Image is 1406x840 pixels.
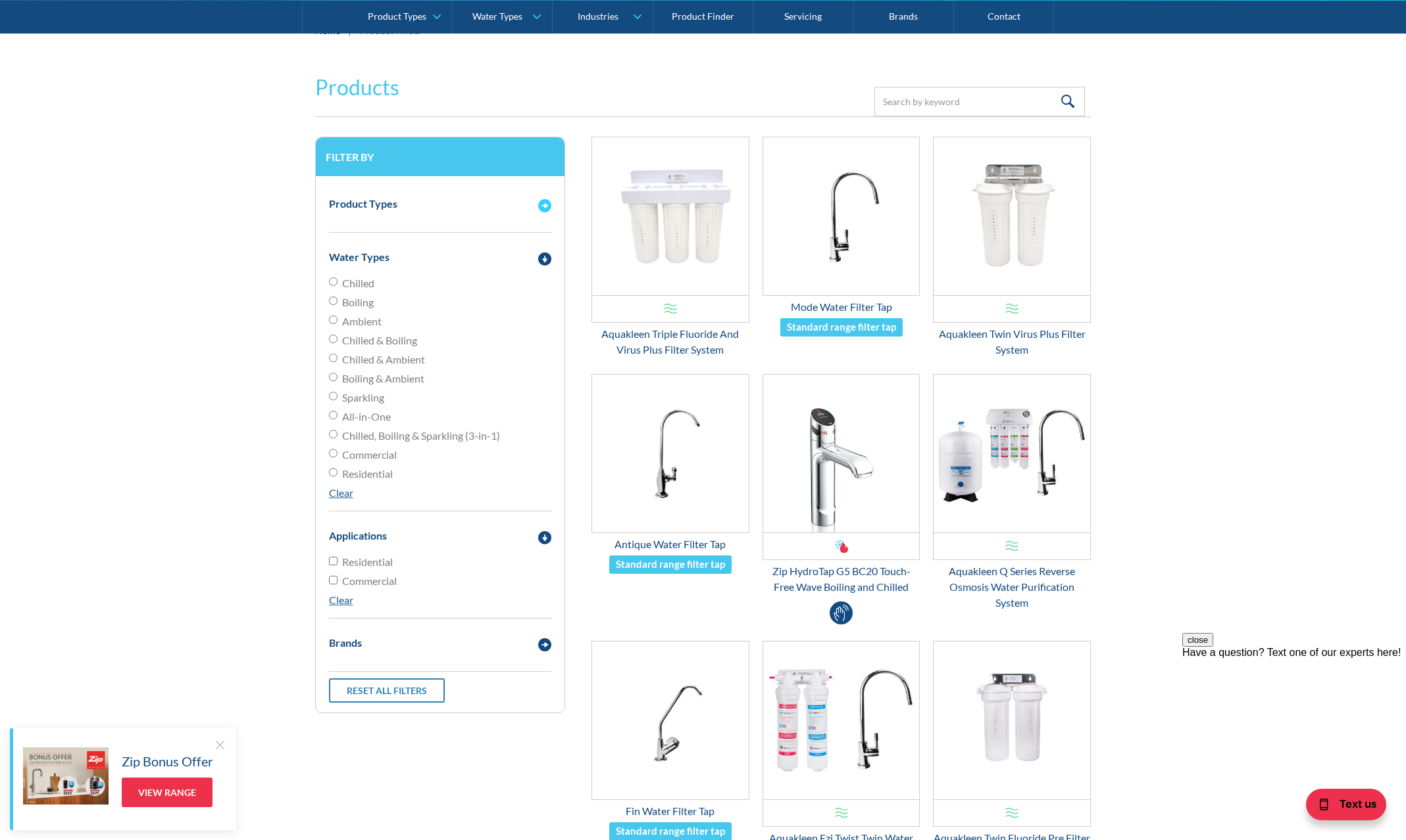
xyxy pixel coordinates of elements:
span: Ambient [342,314,382,329]
input: Chilled [329,277,338,286]
span: Chilled [342,275,374,291]
div: Product Types [329,196,397,212]
div: Water Types [329,249,389,265]
h5: Zip Bonus Offer [122,751,213,771]
input: Residential [329,468,338,477]
span: Chilled & Ambient [342,352,425,367]
a: Clear [329,594,353,606]
img: Aquakleen Triple Fluoride And Virus Plus Filter System [592,137,749,295]
iframe: podium webchat widget bubble [1301,774,1406,840]
div: Product Types [368,11,426,22]
img: Aquakleen Twin Fluoride Pre Filter System for Zip or Billi Systems [934,642,1090,799]
input: Boiling & Ambient [329,373,338,381]
input: Chilled & Ambient [329,354,338,362]
img: Aquakleen Ezi Twist Twin Water Filter System [763,642,920,799]
div: Applications [329,528,387,544]
div: Aquakleen Triple Fluoride And Virus Plus Filter System [591,326,749,358]
div: Aquakleen Twin Virus Plus Filter System [933,326,1091,358]
span: Residential [342,466,393,482]
img: Antique Water Filter Tap [592,375,749,532]
div: Standard range filter tap [787,319,896,335]
div: Standard range filter tap [616,824,725,839]
div: Mode Water Filter Tap [763,299,920,315]
a: Zip HydroTap G5 BC20 Touch-Free Wave Boiling and ChilledZip HydroTap G5 BC20 Touch-Free Wave Boil... [763,374,920,595]
a: Mode Water Filter TapMode Water Filter TapStandard range filter tap [763,137,920,337]
img: Mode Water Filter Tap [763,137,920,295]
input: Ambient [329,315,338,324]
span: All-in-One [342,409,391,425]
div: Water Types [472,11,522,22]
input: All-in-One [329,411,338,419]
span: Boiling [342,294,374,310]
span: Boiling & Ambient [342,371,424,386]
div: Fin Water Filter Tap [591,803,749,819]
input: Sparkling [329,392,338,400]
span: Sparkling [342,390,384,406]
a: Reset all filters [329,678,445,703]
input: Chilled, Boiling & Sparkling (3-in-1) [329,430,338,438]
input: Commercial [329,576,338,584]
img: Fin Water Filter Tap [592,642,749,799]
span: Commercial [342,447,397,463]
div: Standard range filter tap [616,557,725,572]
div: Brands [329,635,362,651]
span: Chilled, Boiling & Sparkling (3-in-1) [342,428,500,444]
span: Chilled & Boiling [342,333,417,348]
span: Commercial [342,573,397,589]
input: Chilled & Boiling [329,335,338,343]
input: Boiling [329,296,338,305]
h3: Filter by [326,151,555,163]
div: Zip HydroTap G5 BC20 Touch-Free Wave Boiling and Chilled [763,563,920,595]
div: Industries [578,11,618,22]
div: Antique Water Filter Tap [591,536,749,552]
input: Commercial [329,449,338,457]
a: Aquakleen Twin Virus Plus Filter SystemAquakleen Twin Virus Plus Filter System [933,137,1091,358]
img: Zip Bonus Offer [23,747,109,805]
img: Aquakleen Q Series Reverse Osmosis Water Purification System [934,375,1090,532]
h2: Products [315,72,399,103]
div: Aquakleen Q Series Reverse Osmosis Water Purification System [933,563,1091,611]
a: View Range [122,778,213,807]
input: Residential [329,557,338,565]
a: Aquakleen Q Series Reverse Osmosis Water Purification SystemAquakleen Q Series Reverse Osmosis Wa... [933,374,1091,611]
a: Antique Water Filter TapAntique Water Filter TapStandard range filter tap [591,374,749,574]
input: Search by keyword [874,87,1085,116]
img: Zip HydroTap G5 BC20 Touch-Free Wave Boiling and Chilled [763,375,920,532]
span: Residential [342,554,393,570]
iframe: podium webchat widget prompt [1182,633,1406,791]
img: Aquakleen Twin Virus Plus Filter System [934,137,1090,295]
a: Aquakleen Triple Fluoride And Virus Plus Filter SystemAquakleen Triple Fluoride And Virus Plus Fi... [591,137,749,358]
a: Clear [329,486,353,499]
